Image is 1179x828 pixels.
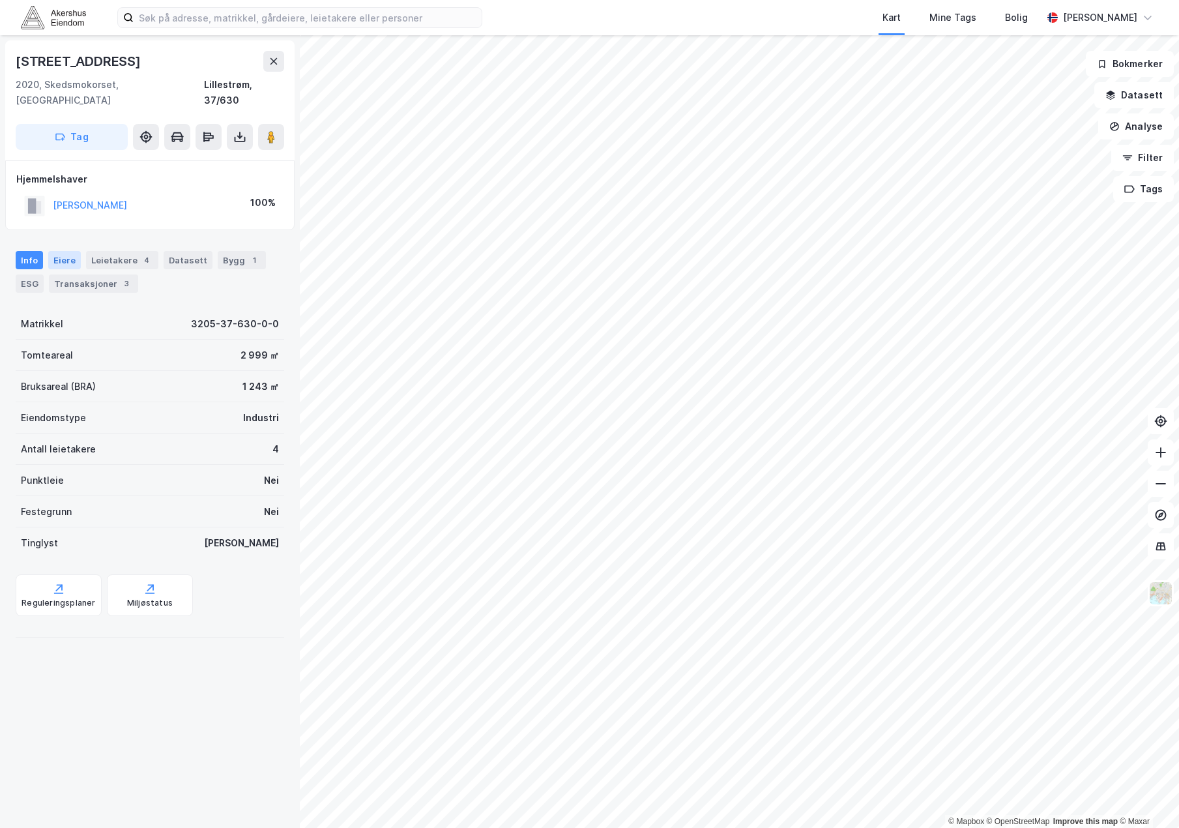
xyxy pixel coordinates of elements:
div: Tinglyst [21,535,58,551]
button: Filter [1111,145,1174,171]
div: Transaksjoner [49,274,138,293]
button: Tag [16,124,128,150]
div: ESG [16,274,44,293]
button: Bokmerker [1086,51,1174,77]
div: Miljøstatus [127,598,173,608]
div: 2 999 ㎡ [240,347,279,363]
img: akershus-eiendom-logo.9091f326c980b4bce74ccdd9f866810c.svg [21,6,86,29]
div: Datasett [164,251,212,269]
button: Tags [1113,176,1174,202]
div: Info [16,251,43,269]
button: Analyse [1098,113,1174,140]
img: Z [1148,581,1173,606]
div: Leietakere [86,251,158,269]
div: 1 [248,254,261,267]
div: Bygg [218,251,266,269]
div: Festegrunn [21,504,72,520]
div: [STREET_ADDRESS] [16,51,143,72]
a: OpenStreetMap [987,817,1050,826]
div: Tomteareal [21,347,73,363]
div: Industri [243,410,279,426]
div: Hjemmelshaver [16,171,284,187]
div: 2020, Skedsmokorset, [GEOGRAPHIC_DATA] [16,77,204,108]
a: Improve this map [1053,817,1118,826]
div: Nei [264,504,279,520]
div: Eiere [48,251,81,269]
div: Bolig [1005,10,1028,25]
div: Kart [882,10,901,25]
div: [PERSON_NAME] [204,535,279,551]
div: 3 [120,277,133,290]
div: 4 [272,441,279,457]
div: 1 243 ㎡ [242,379,279,394]
div: [PERSON_NAME] [1063,10,1137,25]
div: 4 [140,254,153,267]
input: Søk på adresse, matrikkel, gårdeiere, leietakere eller personer [134,8,482,27]
div: Antall leietakere [21,441,96,457]
div: Lillestrøm, 37/630 [204,77,284,108]
a: Mapbox [948,817,984,826]
div: Punktleie [21,473,64,488]
div: Mine Tags [929,10,976,25]
div: Eiendomstype [21,410,86,426]
iframe: Chat Widget [1114,765,1179,828]
div: 100% [250,195,276,211]
div: Matrikkel [21,316,63,332]
div: Reguleringsplaner [22,598,95,608]
div: Nei [264,473,279,488]
div: Kontrollprogram for chat [1114,765,1179,828]
button: Datasett [1094,82,1174,108]
div: 3205-37-630-0-0 [191,316,279,332]
div: Bruksareal (BRA) [21,379,96,394]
